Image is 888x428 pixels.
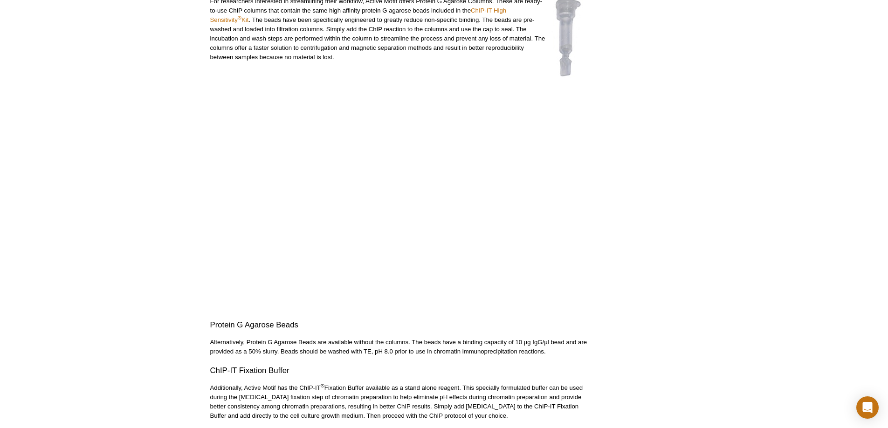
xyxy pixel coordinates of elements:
div: Open Intercom Messenger [856,396,879,419]
h3: Protein G Agarose Beads [210,319,590,331]
sup: ® [238,15,241,20]
iframe: Protein G Agarose Prepacked Columns [210,90,590,303]
sup: ® [321,383,324,388]
p: Additionally, Active Motif has the ChIP-IT Fixation Buffer available as a stand alone reagent. Th... [210,383,590,421]
h3: ChIP-IT Fixation Buffer [210,365,590,376]
p: Alternatively, Protein G Agarose Beads are available without the columns. The beads have a bindin... [210,338,590,356]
